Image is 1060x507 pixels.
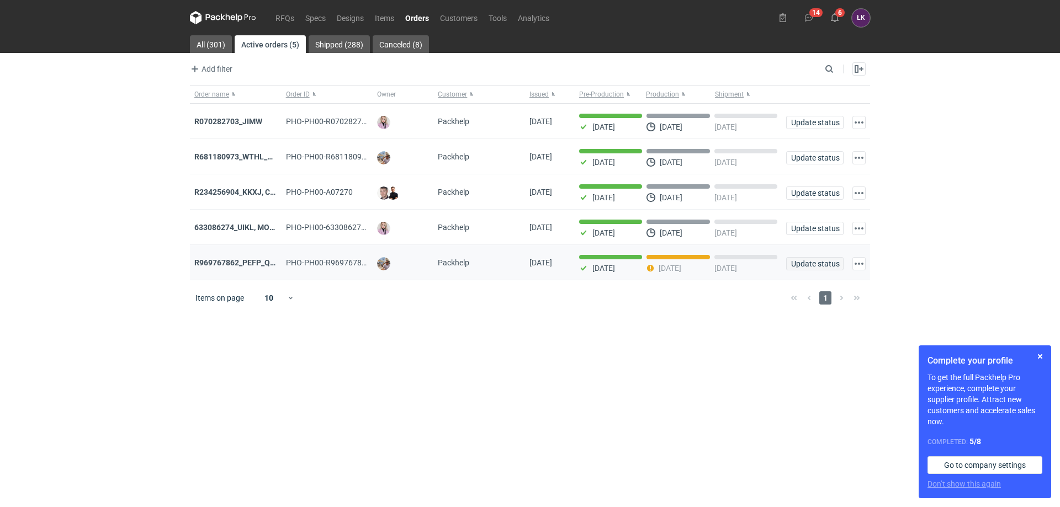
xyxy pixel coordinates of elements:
[592,264,615,273] p: [DATE]
[852,151,866,164] button: Actions
[195,292,244,303] span: Items on page
[377,90,396,99] span: Owner
[791,154,839,162] span: Update status
[438,152,469,161] span: Packhelp
[969,437,981,446] strong: 5 / 8
[270,11,300,24] a: RFQs
[194,258,285,267] a: R969767862_PEFP_QTBD
[659,264,681,273] p: [DATE]
[714,264,737,273] p: [DATE]
[194,223,279,232] strong: 633086274_UIKL, MOEG
[286,223,411,232] span: PHO-PH00-633086274_UIKL,-MOEG
[529,258,552,267] span: 17/09/2025
[660,193,682,202] p: [DATE]
[438,90,467,99] span: Customer
[373,35,429,53] a: Canceled (8)
[286,258,416,267] span: PHO-PH00-R969767862_PEFP_QTBD
[438,117,469,126] span: Packhelp
[852,222,866,235] button: Actions
[714,158,737,167] p: [DATE]
[529,152,552,161] span: 02/10/2025
[786,116,844,129] button: Update status
[928,478,1001,489] button: Don’t show this again
[286,90,310,99] span: Order ID
[188,62,232,76] span: Add filter
[715,90,744,99] span: Shipment
[377,257,390,270] img: Michał Palasek
[826,9,844,26] button: 6
[660,228,682,237] p: [DATE]
[786,151,844,164] button: Update status
[190,11,256,24] svg: Packhelp Pro
[438,223,469,232] span: Packhelp
[928,372,1042,427] p: To get the full Packhelp Pro experience, complete your supplier profile. Attract new customers an...
[592,193,615,202] p: [DATE]
[529,90,549,99] span: Issued
[438,188,469,196] span: Packhelp
[786,186,844,200] button: Update status
[575,86,644,103] button: Pre-Production
[819,291,831,305] span: 1
[592,228,615,237] p: [DATE]
[369,11,400,24] a: Items
[525,86,575,103] button: Issued
[438,258,469,267] span: Packhelp
[235,35,306,53] a: Active orders (5)
[190,35,232,53] a: All (301)
[483,11,512,24] a: Tools
[529,223,552,232] span: 23/09/2025
[251,290,287,306] div: 10
[194,90,229,99] span: Order name
[592,158,615,167] p: [DATE]
[286,188,353,196] span: PHO-PH00-A07270
[592,122,615,131] p: [DATE]
[852,9,870,27] button: ŁK
[823,62,858,76] input: Search
[433,86,525,103] button: Customer
[644,86,713,103] button: Production
[434,11,483,24] a: Customers
[377,151,390,164] img: Michał Palasek
[852,116,866,129] button: Actions
[188,62,233,76] button: Add filter
[377,186,390,200] img: Maciej Sikora
[190,86,282,103] button: Order name
[377,222,390,235] img: Klaudia Wiśniewska
[512,11,555,24] a: Analytics
[194,117,262,126] a: R070282703_JIMW
[282,86,373,103] button: Order ID
[194,188,490,196] a: R234256904_KKXJ, CKTY,PCHN, FHNV,TJBT,BVDV,VPVS,UUAJ,HTKI,TWOS,IFEI,BQIJ'
[791,260,839,268] span: Update status
[928,436,1042,447] div: Completed:
[331,11,369,24] a: Designs
[800,9,818,26] button: 14
[386,186,400,200] img: Tomasz Kubiak
[660,158,682,167] p: [DATE]
[714,193,737,202] p: [DATE]
[377,116,390,129] img: Klaudia Wiśniewska
[786,257,844,270] button: Update status
[579,90,624,99] span: Pre-Production
[300,11,331,24] a: Specs
[286,152,417,161] span: PHO-PH00-R681180973_WTHL_GFSV
[928,456,1042,474] a: Go to company settings
[646,90,679,99] span: Production
[309,35,370,53] a: Shipped (288)
[1033,350,1047,363] button: Skip for now
[852,186,866,200] button: Actions
[660,122,682,131] p: [DATE]
[714,228,737,237] p: [DATE]
[286,117,394,126] span: PHO-PH00-R070282703_JIMW
[786,222,844,235] button: Update status
[400,11,434,24] a: Orders
[713,86,782,103] button: Shipment
[529,117,552,126] span: 02/10/2025
[194,152,287,161] a: R681180973_WTHL_GFSV
[791,225,839,232] span: Update status
[791,119,839,126] span: Update status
